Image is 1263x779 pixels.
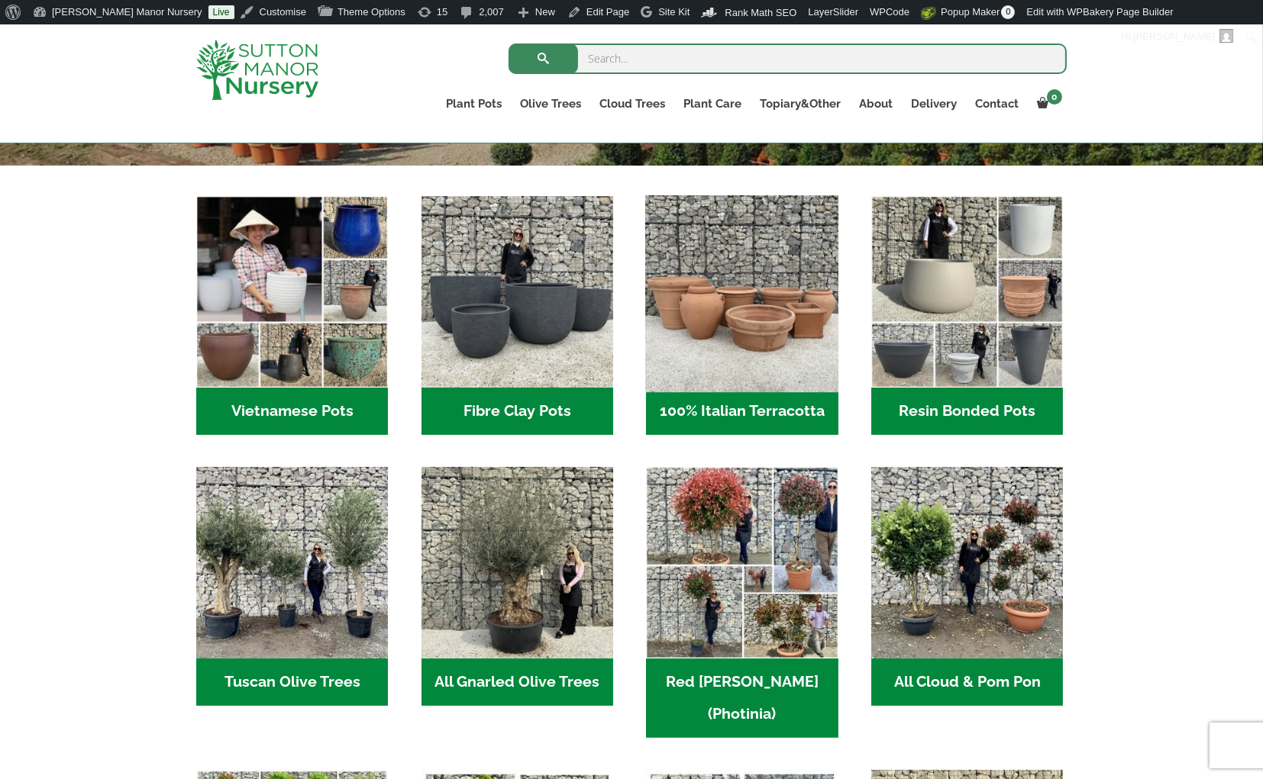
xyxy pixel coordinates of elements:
[1116,24,1239,49] a: Hi,
[1047,89,1062,105] span: 0
[646,196,838,435] a: Visit product category 100% Italian Terracotta
[871,196,1063,435] a: Visit product category Resin Bonded Pots
[196,467,388,658] img: Home - 7716AD77 15EA 4607 B135 B37375859F10
[422,196,613,435] a: Visit product category Fibre Clay Pots
[646,658,838,738] h2: Red [PERSON_NAME] (Photinia)
[871,196,1063,388] img: Home - 67232D1B A461 444F B0F6 BDEDC2C7E10B 1 105 c
[196,196,388,388] img: Home - 6E921A5B 9E2F 4B13 AB99 4EF601C89C59 1 105 c
[641,192,843,393] img: Home - 1B137C32 8D99 4B1A AA2F 25D5E514E47D 1 105 c
[422,467,613,706] a: Visit product category All Gnarled Olive Trees
[422,196,613,388] img: Home - 8194B7A3 2818 4562 B9DD 4EBD5DC21C71 1 105 c 1
[437,93,511,114] a: Plant Pots
[1133,31,1215,42] span: [PERSON_NAME]
[196,658,388,706] h2: Tuscan Olive Trees
[196,388,388,435] h2: Vietnamese Pots
[196,40,318,100] img: logo
[196,467,388,706] a: Visit product category Tuscan Olive Trees
[658,6,690,18] span: Site Kit
[751,93,850,114] a: Topiary&Other
[674,93,751,114] a: Plant Care
[422,658,613,706] h2: All Gnarled Olive Trees
[871,467,1063,658] img: Home - A124EB98 0980 45A7 B835 C04B779F7765
[509,43,1067,74] input: Search...
[850,93,902,114] a: About
[871,467,1063,706] a: Visit product category All Cloud & Pom Pon
[208,5,234,19] a: Live
[871,388,1063,435] h2: Resin Bonded Pots
[871,658,1063,706] h2: All Cloud & Pom Pon
[511,93,590,114] a: Olive Trees
[1028,93,1067,114] a: 0
[966,93,1028,114] a: Contact
[590,93,674,114] a: Cloud Trees
[646,388,838,435] h2: 100% Italian Terracotta
[646,467,838,658] img: Home - F5A23A45 75B5 4929 8FB2 454246946332
[725,7,796,18] span: Rank Math SEO
[196,196,388,435] a: Visit product category Vietnamese Pots
[1001,5,1015,19] span: 0
[902,93,966,114] a: Delivery
[422,388,613,435] h2: Fibre Clay Pots
[422,467,613,658] img: Home - 5833C5B7 31D0 4C3A 8E42 DB494A1738DB
[646,467,838,738] a: Visit product category Red Robin (Photinia)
